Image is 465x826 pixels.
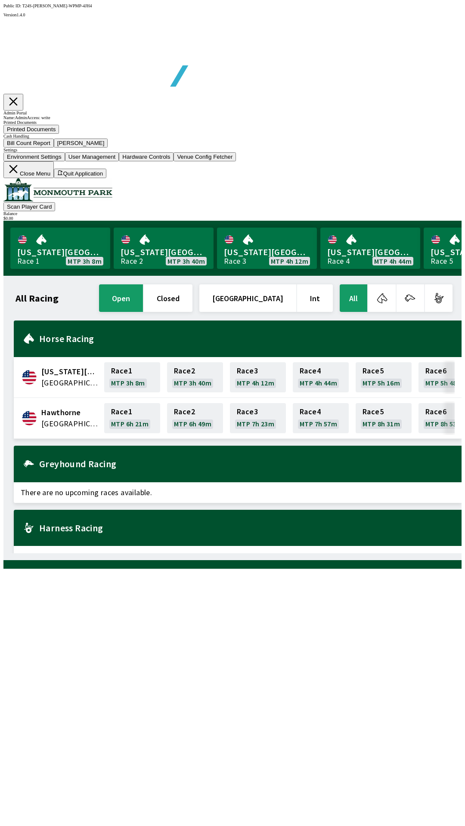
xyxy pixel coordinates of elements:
div: Settings [3,148,462,152]
span: MTP 4h 44m [300,379,337,386]
span: MTP 6h 21m [111,420,149,427]
span: United States [41,377,99,388]
span: United States [41,418,99,429]
button: open [99,284,143,312]
span: [US_STATE][GEOGRAPHIC_DATA] [327,247,413,258]
span: MTP 5h 16m [363,379,400,386]
a: Race1MTP 6h 21m [104,403,160,433]
span: Race 1 [111,408,132,415]
span: MTP 3h 8m [68,258,102,265]
span: Race 5 [363,367,384,374]
div: Race 2 [121,258,143,265]
button: Int [297,284,333,312]
div: Admin Portal [3,111,462,115]
div: Cash Handling [3,134,462,139]
button: Quit Application [54,169,106,178]
a: Race1MTP 3h 8m [104,362,160,392]
a: [US_STATE][GEOGRAPHIC_DATA]Race 3MTP 4h 12m [217,228,317,269]
div: Race 1 [17,258,40,265]
a: Race3MTP 4h 12m [230,362,286,392]
a: [US_STATE][GEOGRAPHIC_DATA]Race 4MTP 4h 44m [320,228,420,269]
span: Race 6 [425,367,446,374]
button: All [340,284,367,312]
span: MTP 4h 12m [237,379,274,386]
span: Race 6 [425,408,446,415]
span: MTP 3h 40m [174,379,211,386]
button: closed [144,284,192,312]
div: Race 5 [431,258,453,265]
h2: Horse Racing [39,335,455,342]
span: MTP 3h 8m [111,379,145,386]
div: Race 4 [327,258,350,265]
h2: Harness Racing [39,524,455,531]
span: [US_STATE][GEOGRAPHIC_DATA] [121,247,207,258]
span: There are no upcoming races available. [14,482,462,503]
span: Race 2 [174,408,195,415]
div: Version 1.4.0 [3,12,462,17]
button: User Management [65,152,119,161]
span: Race 2 [174,367,195,374]
button: Close Menu [3,161,54,178]
span: Race 1 [111,367,132,374]
img: venue logo [3,178,112,201]
span: T24S-[PERSON_NAME]-WPMP-4JH4 [22,3,92,8]
a: [US_STATE][GEOGRAPHIC_DATA]Race 1MTP 3h 8m [10,228,110,269]
a: Race2MTP 3h 40m [167,362,223,392]
button: Hardware Controls [119,152,174,161]
a: Race4MTP 4h 44m [293,362,349,392]
button: Bill Count Report [3,139,54,148]
a: Race3MTP 7h 23m [230,403,286,433]
span: MTP 7h 57m [300,420,337,427]
span: MTP 5h 48m [425,379,463,386]
div: Race 3 [224,258,246,265]
button: Scan Player Card [3,202,55,211]
button: Printed Documents [3,125,59,134]
h2: Greyhound Racing [39,460,455,467]
span: MTP 7h 23m [237,420,274,427]
div: Name: Admin Access: write [3,115,462,120]
span: MTP 6h 49m [174,420,211,427]
span: MTP 4h 44m [374,258,412,265]
span: MTP 8h 53m [425,420,463,427]
span: Race 4 [300,408,321,415]
span: MTP 3h 40m [167,258,205,265]
a: Race4MTP 7h 57m [293,403,349,433]
span: MTP 8h 31m [363,420,400,427]
a: Race2MTP 6h 49m [167,403,223,433]
span: [US_STATE][GEOGRAPHIC_DATA] [17,247,103,258]
span: Race 4 [300,367,321,374]
button: [PERSON_NAME] [54,139,108,148]
div: Public ID: [3,3,462,8]
span: [US_STATE][GEOGRAPHIC_DATA] [224,247,310,258]
div: Balance [3,211,462,216]
button: [GEOGRAPHIC_DATA] [199,284,296,312]
span: There are no upcoming races available. [14,546,462,567]
div: $ 0.00 [3,216,462,221]
a: Race5MTP 8h 31m [356,403,412,433]
img: global tote logo [23,17,270,108]
span: Race 3 [237,367,258,374]
span: Delaware Park [41,366,99,377]
span: Race 3 [237,408,258,415]
div: Printed Documents [3,120,462,125]
span: MTP 4h 12m [271,258,308,265]
h1: All Racing [15,295,59,302]
button: Environment Settings [3,152,65,161]
span: Hawthorne [41,407,99,418]
a: [US_STATE][GEOGRAPHIC_DATA]Race 2MTP 3h 40m [114,228,214,269]
button: Venue Config Fetcher [174,152,236,161]
a: Race5MTP 5h 16m [356,362,412,392]
span: Race 5 [363,408,384,415]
